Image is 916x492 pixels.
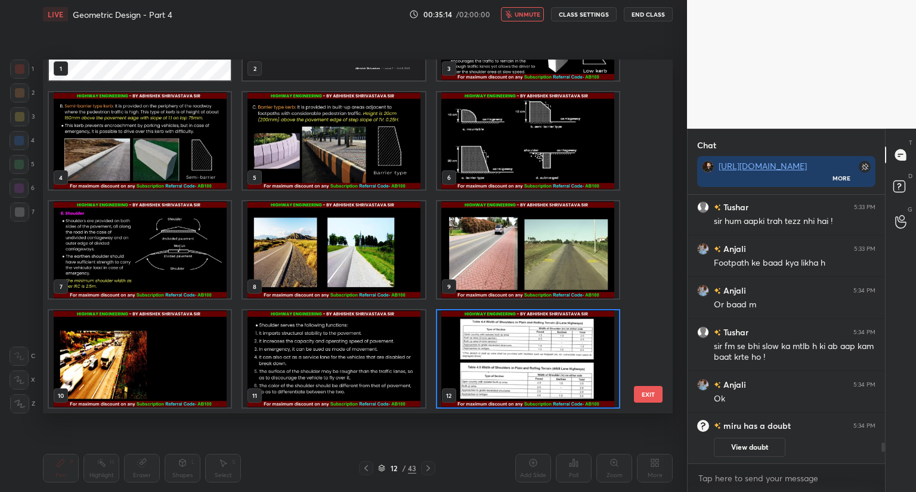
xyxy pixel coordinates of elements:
[714,204,721,211] img: no-rating-badge.077c3623.svg
[833,174,850,182] div: More
[697,379,709,391] img: f1124f5110f047a9b143534817469acb.jpg
[688,129,726,161] p: Chat
[714,438,785,457] button: View doubt
[10,347,35,366] div: C
[714,421,721,431] img: no-rating-badge.077c3623.svg
[243,201,425,298] img: 1759922982LGRZ5Q.pdf
[408,463,416,474] div: 43
[853,422,875,429] div: 5:34 PM
[714,329,721,336] img: no-rating-badge.077c3623.svg
[714,257,875,269] div: Footpath ke baad kya likha h
[10,370,35,390] div: X
[49,310,231,407] img: 1759922982LGRZ5Q.pdf
[10,155,35,174] div: 5
[43,60,652,413] div: grid
[909,138,912,147] p: T
[10,203,35,222] div: 7
[697,201,709,213] img: default.png
[73,9,172,20] h4: Geometric Design - Part 4
[714,288,721,294] img: no-rating-badge.077c3623.svg
[721,326,748,338] h6: Tushar
[854,204,875,211] div: 5:33 PM
[908,172,912,180] p: D
[697,243,709,255] img: f1124f5110f047a9b143534817469acb.jpg
[721,201,748,213] h6: Tushar
[515,10,540,18] span: unmute
[10,60,34,79] div: 1
[402,465,406,472] div: /
[437,310,619,407] img: 1759922982LGRZ5Q.pdf
[437,201,619,298] img: 1759922982LGRZ5Q.pdf
[714,216,875,228] div: sir hum aapki trah tezz nhi hai !
[697,326,709,338] img: default.png
[551,7,617,21] button: CLASS SETTINGS
[624,7,673,21] button: End Class
[853,381,875,388] div: 5:34 PM
[721,378,746,391] h6: Anjali
[853,329,875,336] div: 5:34 PM
[702,161,714,173] img: ae866704e905434385cbdb892f4f5a96.jpg
[501,7,544,21] button: unmute
[719,160,807,172] a: [URL][DOMAIN_NAME]
[43,7,68,21] div: LIVE
[388,465,400,472] div: 12
[697,285,709,297] img: f1124f5110f047a9b143534817469acb.jpg
[908,205,912,214] p: G
[10,179,35,198] div: 6
[714,382,721,388] img: no-rating-badge.077c3623.svg
[49,92,231,189] img: 1759922982LGRZ5Q.pdf
[714,341,875,363] div: sir fm se bhi slow ka mtlb h ki ab aap kam baat krte ho !
[721,242,746,255] h6: Anjali
[10,83,35,102] div: 2
[721,421,741,431] h6: miru
[688,195,885,464] div: grid
[49,201,231,298] img: 1759922982LGRZ5Q.pdf
[714,299,875,311] div: Or baad m
[243,92,425,189] img: 1759922982LGRZ5Q.pdf
[634,386,663,403] button: EXIT
[714,393,875,405] div: Ok
[243,310,425,407] img: 1759922982LGRZ5Q.pdf
[854,245,875,253] div: 5:33 PM
[741,421,791,431] span: has a doubt
[10,131,35,150] div: 4
[721,284,746,297] h6: Anjali
[10,394,35,413] div: Z
[437,92,619,189] img: 1759922982LGRZ5Q.pdf
[10,107,35,126] div: 3
[714,246,721,253] img: no-rating-badge.077c3623.svg
[853,287,875,294] div: 5:34 PM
